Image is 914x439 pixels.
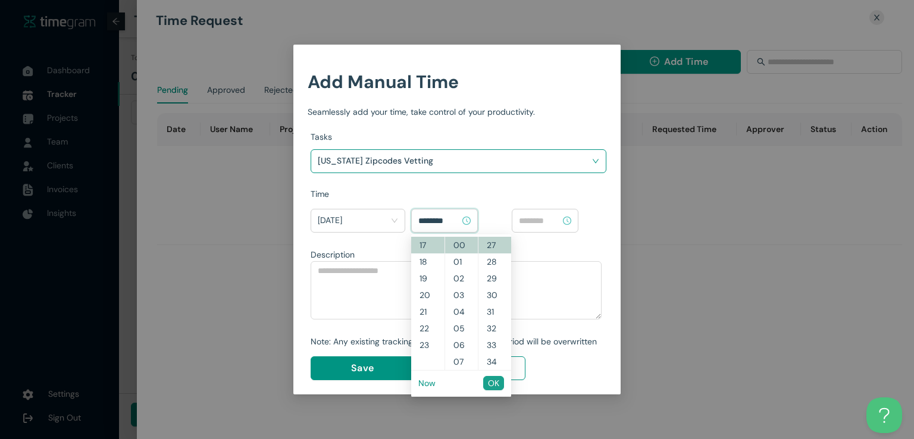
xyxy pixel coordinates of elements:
[311,335,602,348] div: Note: Any existing tracking data for the selected period will be overwritten
[411,303,445,320] div: 21
[445,303,478,320] div: 04
[483,376,504,390] button: OK
[445,237,478,253] div: 00
[311,356,414,380] button: Save
[445,270,478,287] div: 02
[311,187,606,200] div: Time
[866,397,902,433] iframe: Toggle Customer Support
[478,270,511,287] div: 29
[351,360,374,375] span: Save
[478,303,511,320] div: 31
[418,378,436,388] a: Now
[478,237,511,253] div: 27
[445,253,478,270] div: 01
[411,237,445,253] div: 17
[411,337,445,353] div: 23
[411,320,445,337] div: 22
[445,287,478,303] div: 03
[318,152,458,170] h1: [US_STATE] Zipcodes Vetting
[308,105,606,118] div: Seamlessly add your time, take control of your productivity.
[478,337,511,353] div: 33
[311,248,602,261] div: Description
[445,320,478,337] div: 05
[478,287,511,303] div: 30
[411,270,445,287] div: 19
[478,353,511,370] div: 34
[488,377,499,390] span: OK
[411,253,445,270] div: 18
[445,337,478,353] div: 06
[318,211,398,230] span: Today
[478,320,511,337] div: 32
[308,68,606,96] h1: Add Manual Time
[445,353,478,370] div: 07
[311,130,606,143] div: Tasks
[411,287,445,303] div: 20
[478,253,511,270] div: 28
